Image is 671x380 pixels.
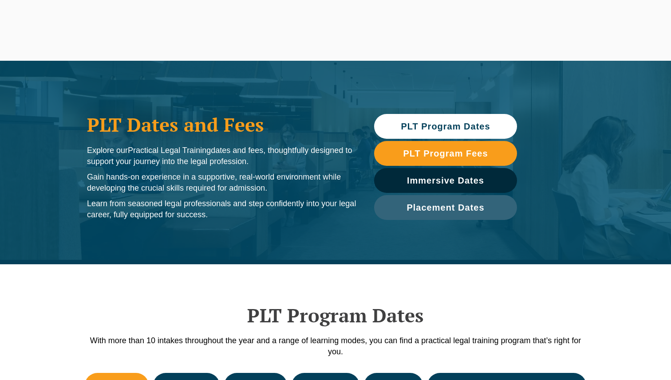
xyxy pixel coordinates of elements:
span: PLT Program Fees [403,149,488,158]
h1: PLT Dates and Fees [87,114,356,136]
a: PLT Program Fees [374,141,517,166]
a: Immersive Dates [374,168,517,193]
span: PLT Program Dates [401,122,490,131]
a: Placement Dates [374,195,517,220]
h2: PLT Program Dates [83,304,588,326]
p: Explore our dates and fees, thoughtfully designed to support your journey into the legal profession. [87,145,356,167]
span: Placement Dates [407,203,484,212]
p: Gain hands-on experience in a supportive, real-world environment while developing the crucial ski... [87,172,356,194]
a: PLT Program Dates [374,114,517,139]
span: Immersive Dates [407,176,484,185]
p: Learn from seasoned legal professionals and step confidently into your legal career, fully equipp... [87,198,356,220]
p: With more than 10 intakes throughout the year and a range of learning modes, you can find a pract... [83,335,588,357]
span: Practical Legal Training [128,146,211,155]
